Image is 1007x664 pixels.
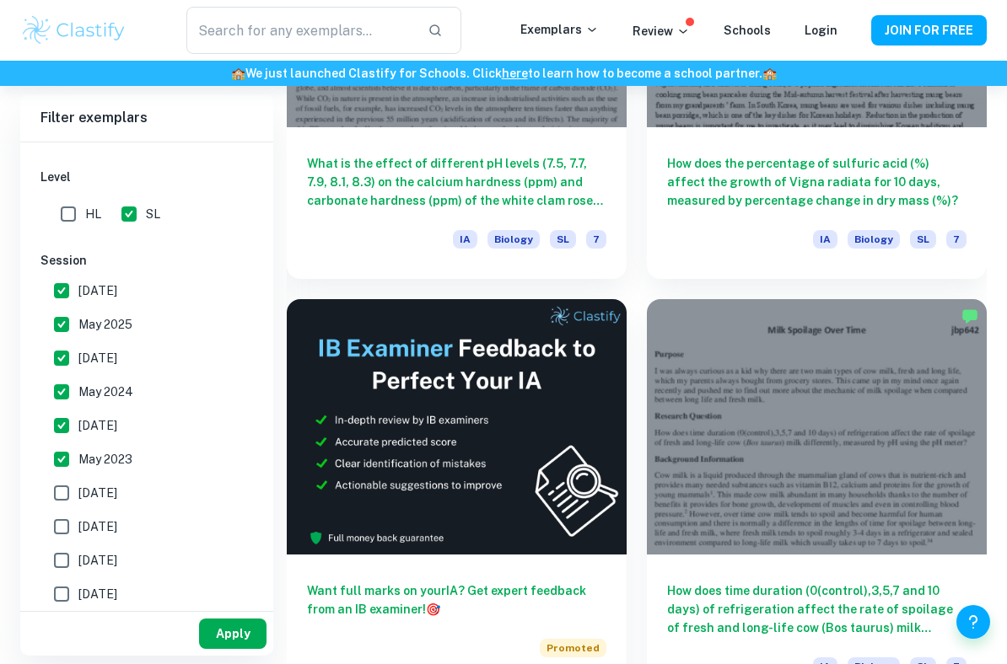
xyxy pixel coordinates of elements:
h6: What is the effect of different pH levels (7.5, 7.7, 7.9, 8.1, 8.3) on the calcium hardness (ppm)... [307,154,606,210]
span: [DATE] [78,349,117,367]
span: [DATE] [78,517,117,536]
input: Search for any exemplars... [186,7,414,54]
span: [DATE] [78,585,117,603]
span: May 2024 [78,383,133,401]
h6: We just launched Clastify for Schools. Click to learn how to become a school partner. [3,64,1004,83]
span: IA [453,230,477,249]
img: Thumbnail [287,299,627,554]
span: May 2023 [78,450,132,469]
span: [DATE] [78,551,117,570]
a: Login [805,24,837,37]
span: 🏫 [231,67,245,80]
button: Apply [199,618,267,649]
a: Schools [724,24,771,37]
h6: Filter exemplars [20,94,273,142]
img: Clastify logo [20,13,127,47]
span: [DATE] [78,416,117,435]
span: Biology [848,230,900,249]
a: here [502,67,528,80]
span: SL [910,230,936,249]
button: Help and Feedback [956,605,990,639]
h6: Session [40,251,253,270]
span: [DATE] [78,281,117,300]
span: 7 [586,230,606,249]
span: SL [550,230,576,249]
span: SL [146,205,160,223]
span: [DATE] [78,484,117,502]
button: JOIN FOR FREE [871,15,987,46]
h6: How does the percentage of sulfuric acid (%) affect the growth of Vigna radiata for 10 days, meas... [667,154,967,210]
h6: How does time duration (0(control),3,5,7 and 10 days) of refrigeration affect the rate of spoilag... [667,581,967,637]
span: 7 [946,230,967,249]
span: HL [85,205,101,223]
span: 🎯 [426,602,440,616]
h6: Level [40,168,253,186]
h6: Want full marks on your IA ? Get expert feedback from an IB examiner! [307,581,606,618]
img: Marked [961,308,978,324]
span: Promoted [540,639,606,657]
p: Exemplars [520,20,599,39]
span: 🏫 [762,67,777,80]
span: Biology [487,230,540,249]
span: IA [813,230,837,249]
p: Review [633,22,690,40]
span: May 2025 [78,315,132,334]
